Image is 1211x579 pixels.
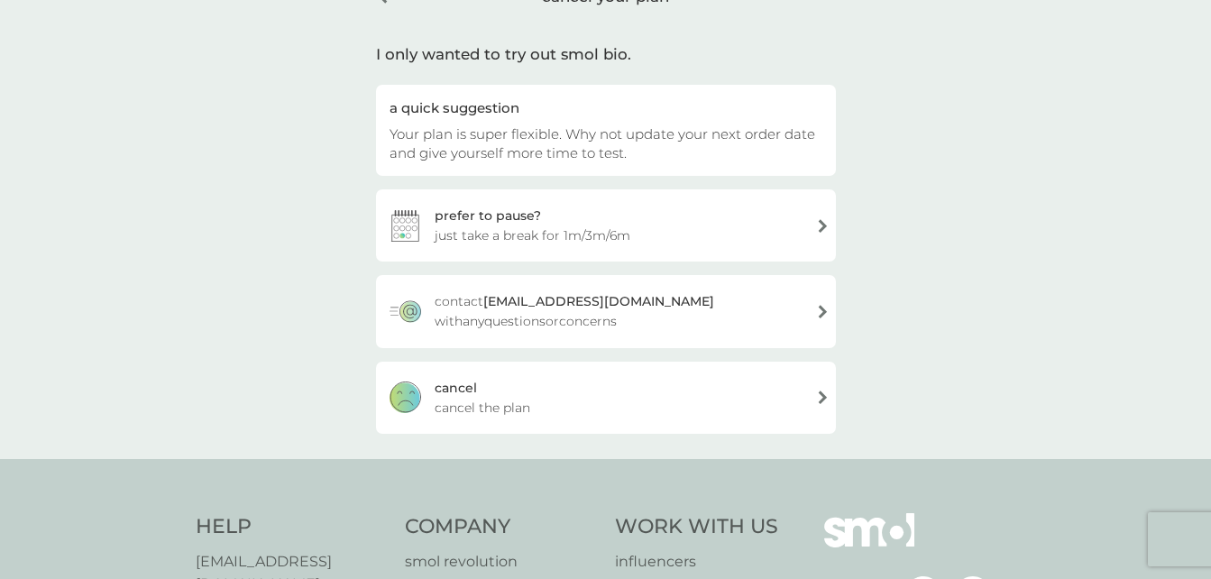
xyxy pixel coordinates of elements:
a: smol revolution [405,550,597,574]
img: smol [824,513,914,574]
div: prefer to pause? [435,206,541,225]
div: a quick suggestion [390,98,822,117]
h4: Help [196,513,388,541]
a: contact[EMAIL_ADDRESS][DOMAIN_NAME] withanyquestionsorconcerns [376,275,836,347]
div: I only wanted to try out smol bio. [376,42,836,67]
div: cancel [435,378,477,398]
a: influencers [615,550,778,574]
span: contact with any questions or concerns [435,291,802,331]
h4: Company [405,513,597,541]
span: Your plan is super flexible. Why not update your next order date and give yourself more time to t... [390,125,815,161]
span: just take a break for 1m/3m/6m [435,225,630,245]
strong: [EMAIL_ADDRESS][DOMAIN_NAME] [483,293,714,309]
h4: Work With Us [615,513,778,541]
span: cancel the plan [435,398,530,418]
